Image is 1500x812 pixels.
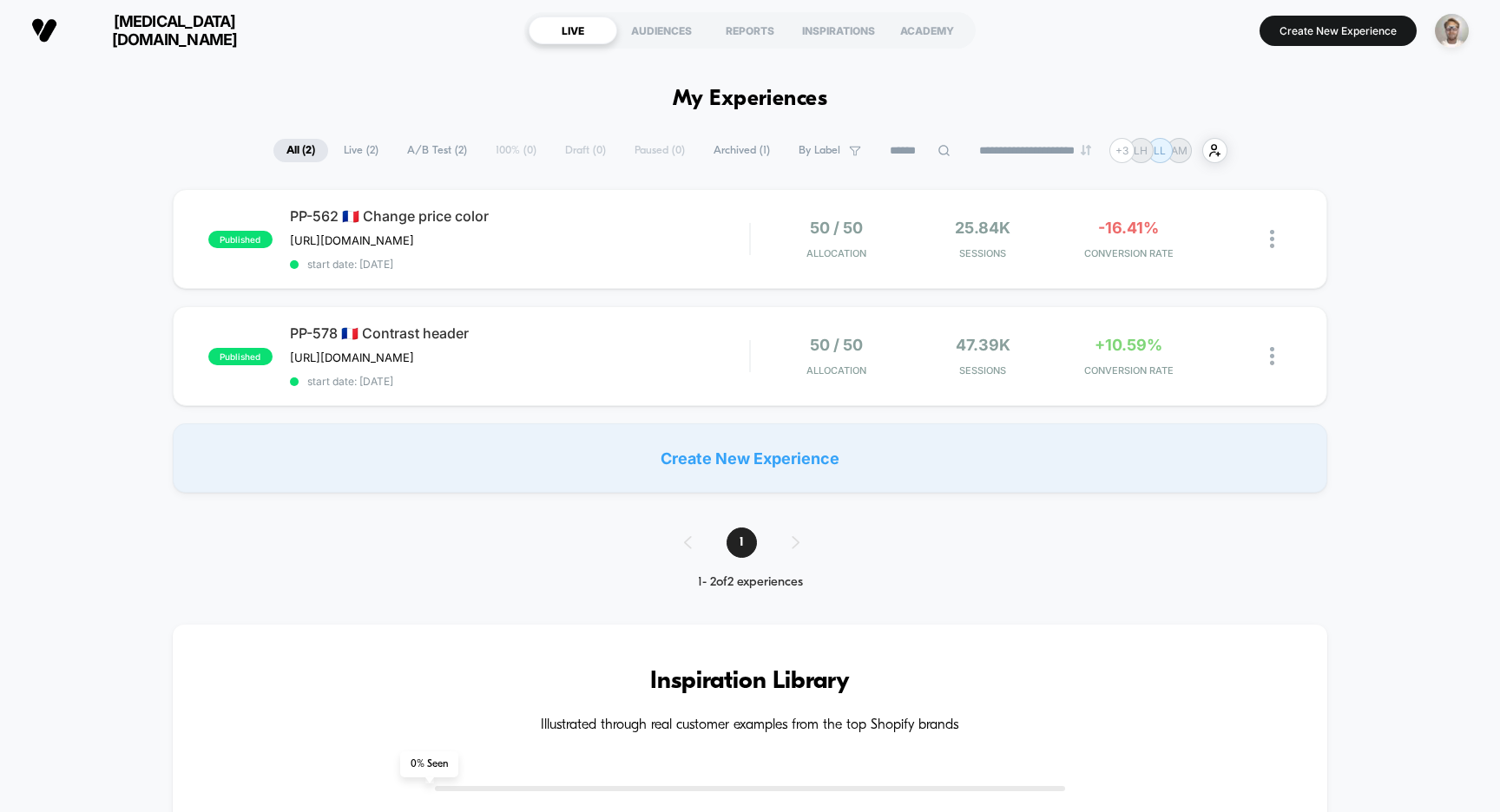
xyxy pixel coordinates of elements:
img: Visually logo [31,17,57,43]
span: 50 / 50 [810,219,863,237]
span: By Label [799,144,840,157]
button: ppic [1430,13,1474,49]
span: Allocation [806,364,866,377]
span: All ( 2 ) [273,139,328,162]
span: [URL][DOMAIN_NAME] [290,350,414,364]
h3: Inspiration Library [225,668,1276,696]
span: 25.84k [955,219,1010,237]
img: close [1270,230,1274,248]
div: ACADEMY [883,16,971,44]
p: AM [1171,144,1187,157]
img: ppic [1435,14,1469,48]
span: Sessions [914,364,1051,377]
span: 1 [727,527,757,558]
span: Allocation [806,247,866,259]
span: start date: [DATE] [290,258,750,271]
div: REPORTS [706,16,794,44]
span: A/B Test ( 2 ) [394,139,480,162]
div: 1 - 2 of 2 experiences [667,575,834,590]
span: PP-562 🇫🇷 Change price color [290,207,750,225]
span: 0 % Seen [400,751,458,777]
p: LL [1154,144,1166,157]
span: CONVERSION RATE [1060,364,1197,377]
span: +10.59% [1095,336,1162,354]
span: 47.39k [956,336,1010,354]
div: AUDIENCES [617,16,706,44]
span: PP-578 🇫🇷 Contrast header [290,324,750,342]
div: INSPIRATIONS [794,16,883,44]
div: + 3 [1109,138,1135,163]
span: CONVERSION RATE [1060,247,1197,259]
span: Archived ( 1 ) [701,139,783,162]
p: LH [1134,144,1148,157]
span: published [208,348,273,365]
span: Live ( 2 ) [331,139,391,162]
span: published [208,231,273,248]
div: Create New Experience [173,423,1328,493]
img: end [1081,145,1091,155]
span: [URL][DOMAIN_NAME] [290,233,414,247]
span: [MEDICAL_DATA][DOMAIN_NAME] [70,12,279,49]
h1: My Experiences [673,87,828,112]
button: Create New Experience [1260,16,1417,46]
span: Sessions [914,247,1051,259]
span: 50 / 50 [810,336,863,354]
button: [MEDICAL_DATA][DOMAIN_NAME] [26,11,284,49]
img: close [1270,347,1274,365]
h4: Illustrated through real customer examples from the top Shopify brands [225,717,1276,734]
span: -16.41% [1098,219,1159,237]
span: start date: [DATE] [290,375,750,388]
div: LIVE [529,16,617,44]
